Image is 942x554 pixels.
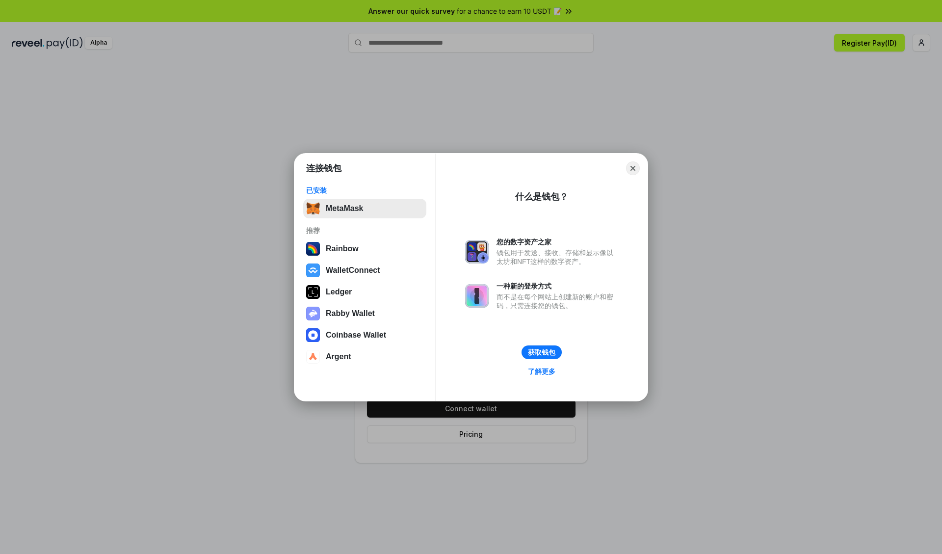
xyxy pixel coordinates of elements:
[497,237,618,246] div: 您的数字资产之家
[303,239,426,259] button: Rainbow
[303,325,426,345] button: Coinbase Wallet
[497,292,618,310] div: 而不是在每个网站上创建新的账户和密码，只需连接您的钱包。
[306,186,423,195] div: 已安装
[528,367,555,376] div: 了解更多
[306,264,320,277] img: svg+xml,%3Csvg%20width%3D%2228%22%20height%3D%2228%22%20viewBox%3D%220%200%2028%2028%22%20fill%3D...
[326,288,352,296] div: Ledger
[326,352,351,361] div: Argent
[528,348,555,357] div: 获取钱包
[306,162,341,174] h1: 连接钱包
[515,191,568,203] div: 什么是钱包？
[626,161,640,175] button: Close
[306,328,320,342] img: svg+xml,%3Csvg%20width%3D%2228%22%20height%3D%2228%22%20viewBox%3D%220%200%2028%2028%22%20fill%3D...
[465,240,489,264] img: svg+xml,%3Csvg%20xmlns%3D%22http%3A%2F%2Fwww.w3.org%2F2000%2Fsvg%22%20fill%3D%22none%22%20viewBox...
[303,199,426,218] button: MetaMask
[497,282,618,290] div: 一种新的登录方式
[306,226,423,235] div: 推荐
[306,202,320,215] img: svg+xml,%3Csvg%20fill%3D%22none%22%20height%3D%2233%22%20viewBox%3D%220%200%2035%2033%22%20width%...
[522,345,562,359] button: 获取钱包
[326,244,359,253] div: Rainbow
[326,266,380,275] div: WalletConnect
[326,309,375,318] div: Rabby Wallet
[303,304,426,323] button: Rabby Wallet
[465,284,489,308] img: svg+xml,%3Csvg%20xmlns%3D%22http%3A%2F%2Fwww.w3.org%2F2000%2Fsvg%22%20fill%3D%22none%22%20viewBox...
[522,365,561,378] a: 了解更多
[303,347,426,367] button: Argent
[306,307,320,320] img: svg+xml,%3Csvg%20xmlns%3D%22http%3A%2F%2Fwww.w3.org%2F2000%2Fsvg%22%20fill%3D%22none%22%20viewBox...
[306,285,320,299] img: svg+xml,%3Csvg%20xmlns%3D%22http%3A%2F%2Fwww.w3.org%2F2000%2Fsvg%22%20width%3D%2228%22%20height%3...
[303,261,426,280] button: WalletConnect
[326,331,386,340] div: Coinbase Wallet
[497,248,618,266] div: 钱包用于发送、接收、存储和显示像以太坊和NFT这样的数字资产。
[306,350,320,364] img: svg+xml,%3Csvg%20width%3D%2228%22%20height%3D%2228%22%20viewBox%3D%220%200%2028%2028%22%20fill%3D...
[303,282,426,302] button: Ledger
[306,242,320,256] img: svg+xml,%3Csvg%20width%3D%22120%22%20height%3D%22120%22%20viewBox%3D%220%200%20120%20120%22%20fil...
[326,204,363,213] div: MetaMask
